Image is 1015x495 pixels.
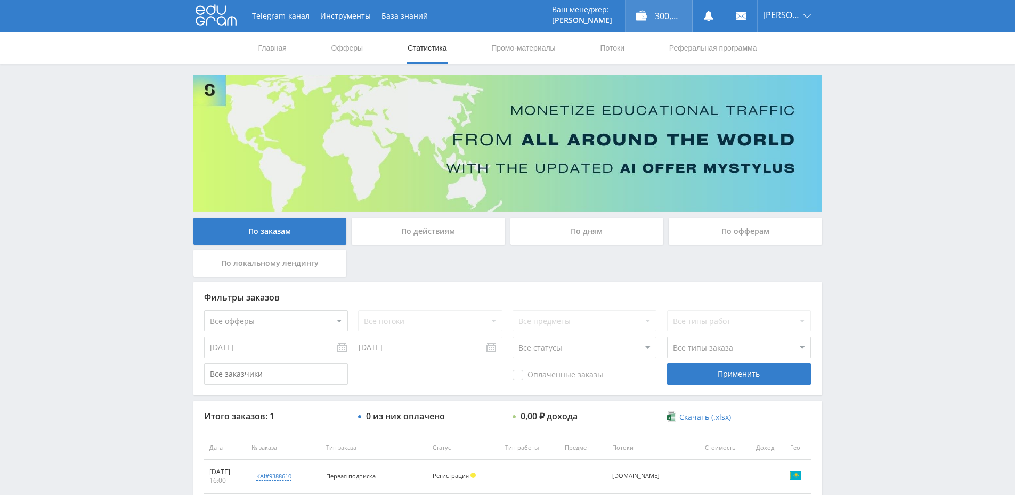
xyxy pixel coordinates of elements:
th: Доход [741,436,779,460]
a: Главная [257,32,288,64]
th: Потоки [607,436,685,460]
th: Дата [204,436,247,460]
div: Итого заказов: 1 [204,411,348,421]
span: Скачать (.xlsx) [679,413,731,421]
div: По офферам [669,218,822,245]
a: Офферы [330,32,364,64]
div: Фильтры заказов [204,293,811,302]
span: Оплаченные заказы [513,370,603,380]
div: По локальному лендингу [193,250,347,277]
a: Скачать (.xlsx) [667,412,731,423]
span: Регистрация [433,472,469,480]
th: Гео [779,436,811,460]
div: 0,00 ₽ дохода [521,411,578,421]
div: [DATE] [209,468,241,476]
p: [PERSON_NAME] [552,16,612,25]
div: По заказам [193,218,347,245]
span: Холд [470,473,476,478]
img: Banner [193,75,822,212]
th: Тип работы [500,436,559,460]
th: Статус [427,436,500,460]
div: По дням [510,218,664,245]
div: Применить [667,363,811,385]
a: Промо-материалы [490,32,556,64]
span: [PERSON_NAME] [763,11,800,19]
a: Статистика [407,32,448,64]
th: Тип заказа [321,436,427,460]
th: Стоимость [685,436,741,460]
p: Ваш менеджер: [552,5,612,14]
a: Реферальная программа [668,32,758,64]
img: xlsx [667,411,676,422]
input: Все заказчики [204,363,348,385]
th: Предмет [559,436,607,460]
div: kai#9388610 [256,472,291,481]
div: 16:00 [209,476,241,485]
span: Первая подписка [326,472,376,480]
td: — [685,460,741,493]
td: — [741,460,779,493]
a: Потоки [599,32,626,64]
div: 1earn.ru [612,473,660,480]
img: kaz.png [789,469,802,482]
div: По действиям [352,218,505,245]
div: 0 из них оплачено [366,411,445,421]
th: № заказа [246,436,321,460]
